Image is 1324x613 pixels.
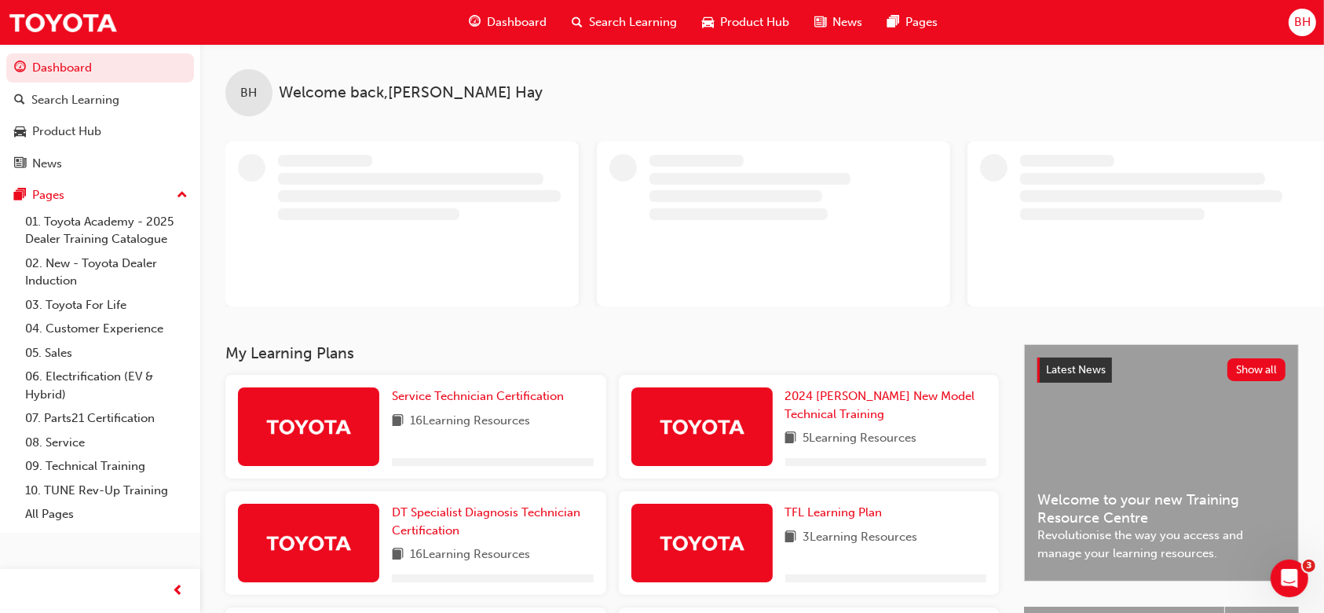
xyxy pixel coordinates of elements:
[803,429,917,449] span: 5 Learning Resources
[177,185,188,206] span: up-icon
[225,344,999,362] h3: My Learning Plans
[785,387,987,423] a: 2024 [PERSON_NAME] New Model Technical Training
[19,406,194,431] a: 07. Parts21 Certification
[6,53,194,83] a: Dashboard
[14,61,26,75] span: guage-icon
[832,13,862,31] span: News
[31,91,119,109] div: Search Learning
[392,505,580,538] span: DT Specialist Diagnosis Technician Certification
[720,13,789,31] span: Product Hub
[19,317,194,341] a: 04. Customer Experience
[410,545,530,565] span: 16 Learning Resources
[6,181,194,210] button: Pages
[1294,13,1311,31] span: BH
[1227,358,1286,381] button: Show all
[785,429,797,449] span: book-icon
[487,13,547,31] span: Dashboard
[802,6,875,39] a: news-iconNews
[814,13,826,32] span: news-icon
[456,6,559,39] a: guage-iconDashboard
[6,50,194,181] button: DashboardSearch LearningProduct HubNews
[659,413,745,440] img: Trak
[32,155,62,173] div: News
[19,431,194,455] a: 08. Service
[1024,344,1299,582] a: Latest NewsShow allWelcome to your new Training Resource CentreRevolutionise the way you access a...
[6,117,194,146] a: Product Hub
[19,251,194,293] a: 02. New - Toyota Dealer Induction
[803,528,918,548] span: 3 Learning Resources
[19,365,194,406] a: 06. Electrification (EV & Hybrid)
[19,454,194,479] a: 09. Technical Training
[392,389,564,403] span: Service Technician Certification
[32,123,101,141] div: Product Hub
[392,387,570,406] a: Service Technician Certification
[19,341,194,365] a: 05. Sales
[469,13,481,32] span: guage-icon
[785,528,797,548] span: book-icon
[785,505,883,519] span: TFL Learning Plan
[410,412,530,431] span: 16 Learning Resources
[589,13,677,31] span: Search Learning
[1037,491,1286,527] span: Welcome to your new Training Resource Centre
[19,210,194,251] a: 01. Toyota Academy - 2025 Dealer Training Catalogue
[6,86,194,115] a: Search Learning
[6,149,194,178] a: News
[19,502,194,527] a: All Pages
[173,582,185,601] span: prev-icon
[1303,560,1315,572] span: 3
[392,545,404,565] span: book-icon
[689,6,802,39] a: car-iconProduct Hub
[32,186,64,204] div: Pages
[14,157,26,171] span: news-icon
[392,412,404,431] span: book-icon
[702,13,714,32] span: car-icon
[659,529,745,556] img: Trak
[1271,560,1308,597] iframe: Intercom live chat
[14,94,25,108] span: search-icon
[265,529,352,556] img: Trak
[1046,363,1106,376] span: Latest News
[785,504,889,522] a: TFL Learning Plan
[265,413,352,440] img: Trak
[279,84,543,102] span: Welcome back , [PERSON_NAME] Hay
[887,13,899,32] span: pages-icon
[875,6,950,39] a: pages-iconPages
[8,5,118,40] img: Trak
[1037,527,1286,562] span: Revolutionise the way you access and manage your learning resources.
[19,293,194,318] a: 03. Toyota For Life
[19,479,194,503] a: 10. TUNE Rev-Up Training
[905,13,938,31] span: Pages
[392,504,594,539] a: DT Specialist Diagnosis Technician Certification
[572,13,583,32] span: search-icon
[1037,358,1286,383] a: Latest NewsShow all
[1289,9,1316,36] button: BH
[785,389,975,421] span: 2024 [PERSON_NAME] New Model Technical Training
[241,84,258,102] span: BH
[14,189,26,203] span: pages-icon
[559,6,689,39] a: search-iconSearch Learning
[14,125,26,139] span: car-icon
